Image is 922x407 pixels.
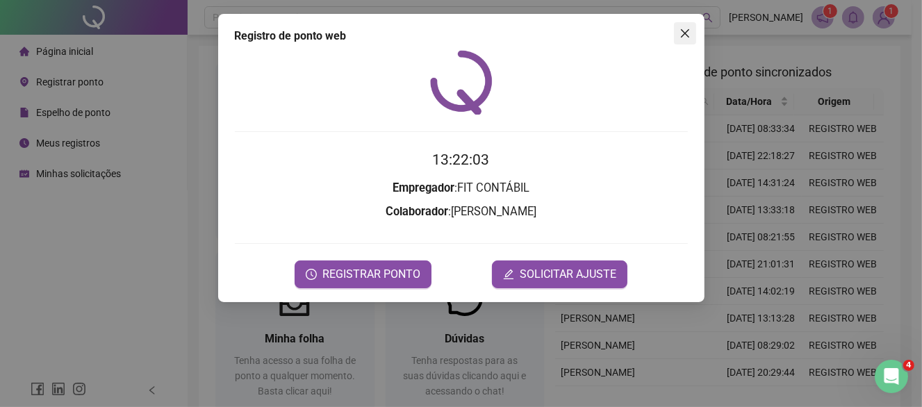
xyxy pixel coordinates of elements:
button: Close [674,22,696,44]
time: 13:22:03 [433,151,490,168]
span: edit [503,269,514,280]
img: QRPoint [430,50,493,115]
span: REGISTRAR PONTO [322,266,420,283]
h3: : [PERSON_NAME] [235,203,688,221]
h3: : FIT CONTÁBIL [235,179,688,197]
span: SOLICITAR AJUSTE [520,266,616,283]
button: REGISTRAR PONTO [295,260,431,288]
iframe: Intercom live chat [875,360,908,393]
span: close [680,28,691,39]
div: Registro de ponto web [235,28,688,44]
button: editSOLICITAR AJUSTE [492,260,627,288]
span: 4 [903,360,914,371]
strong: Empregador [393,181,454,194]
strong: Colaborador [386,205,448,218]
span: clock-circle [306,269,317,280]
